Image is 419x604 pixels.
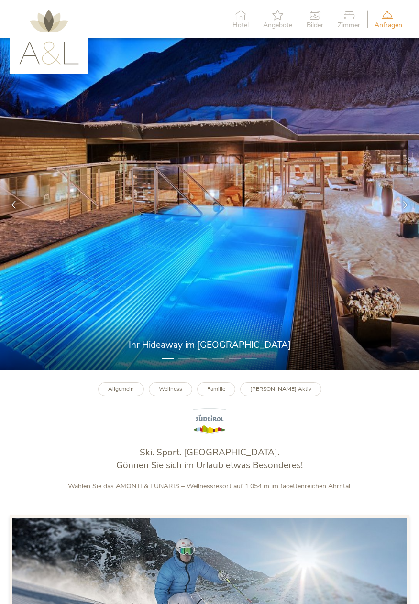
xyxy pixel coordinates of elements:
a: Allgemein [98,382,144,396]
b: [PERSON_NAME] Aktiv [250,385,311,393]
span: Angebote [263,22,292,29]
img: AMONTI & LUNARIS Wellnessresort [19,10,79,65]
span: Anfragen [375,22,402,29]
span: Zimmer [338,22,360,29]
a: [PERSON_NAME] Aktiv [240,382,321,396]
span: Hotel [232,22,249,29]
a: Wellness [149,382,192,396]
span: Ski. Sport. [GEOGRAPHIC_DATA]. [140,446,279,459]
p: Wählen Sie das AMONTI & LUNARIS – Wellnessresort auf 1.054 m im facettenreichen Ahrntal. [19,481,400,491]
b: Allgemein [108,385,134,393]
b: Familie [207,385,225,393]
img: Südtirol [193,408,226,434]
span: Bilder [307,22,323,29]
span: Gönnen Sie sich im Urlaub etwas Besonderes! [116,459,303,472]
b: Wellness [159,385,182,393]
a: Familie [197,382,235,396]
